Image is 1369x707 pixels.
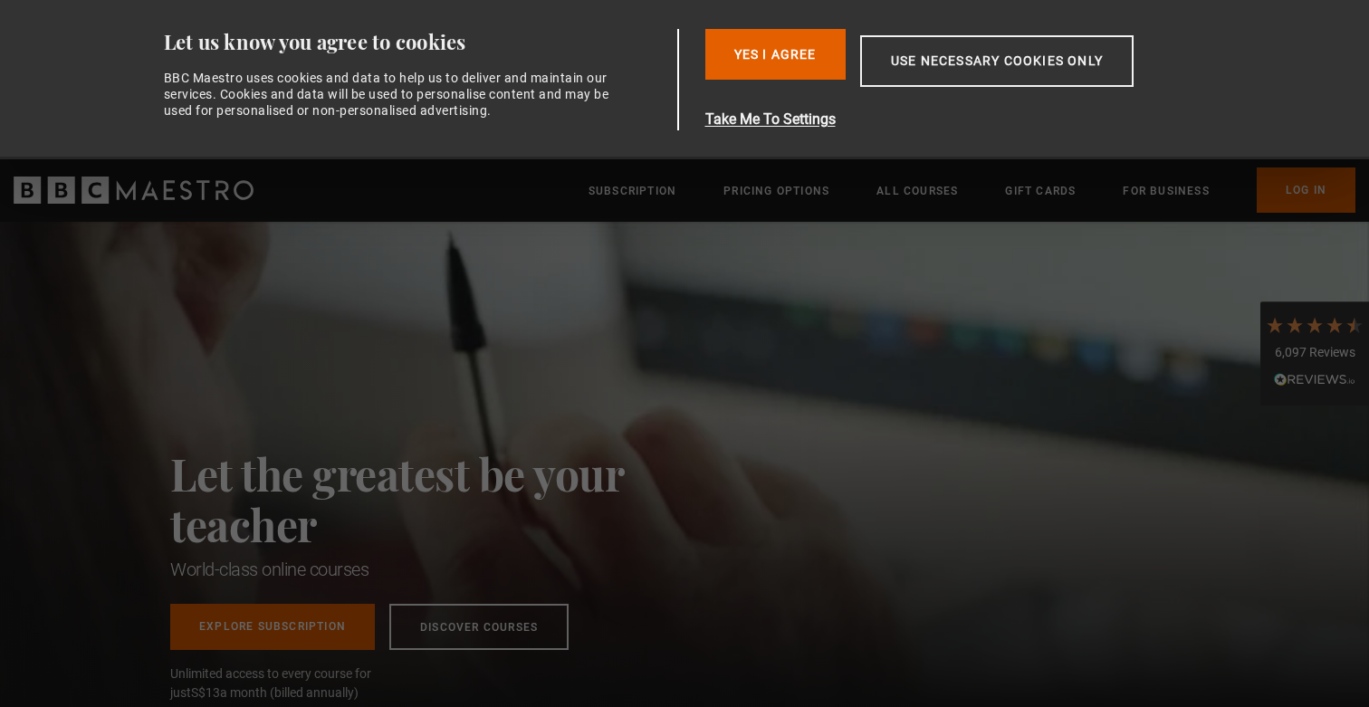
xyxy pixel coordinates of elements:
h2: Let the greatest be your teacher [170,448,704,549]
svg: BBC Maestro [14,177,254,204]
a: Log In [1257,167,1355,213]
div: 6,097 Reviews [1265,344,1364,362]
div: Read All Reviews [1265,370,1364,392]
img: REVIEWS.io [1274,373,1355,386]
a: Pricing Options [723,182,829,200]
button: Take Me To Settings [705,109,1220,130]
button: Yes I Agree [705,29,846,80]
button: Use necessary cookies only [860,35,1134,87]
a: Explore Subscription [170,604,375,650]
div: 6,097 ReviewsRead All Reviews [1260,301,1369,406]
div: 4.7 Stars [1265,315,1364,335]
div: BBC Maestro uses cookies and data to help us to deliver and maintain our services. Cookies and da... [164,70,620,119]
a: Discover Courses [389,604,569,650]
a: For business [1123,182,1209,200]
h1: World-class online courses [170,557,704,582]
a: All Courses [876,182,958,200]
a: Gift Cards [1005,182,1076,200]
nav: Primary [589,167,1355,213]
a: Subscription [589,182,676,200]
div: Let us know you agree to cookies [164,29,671,55]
